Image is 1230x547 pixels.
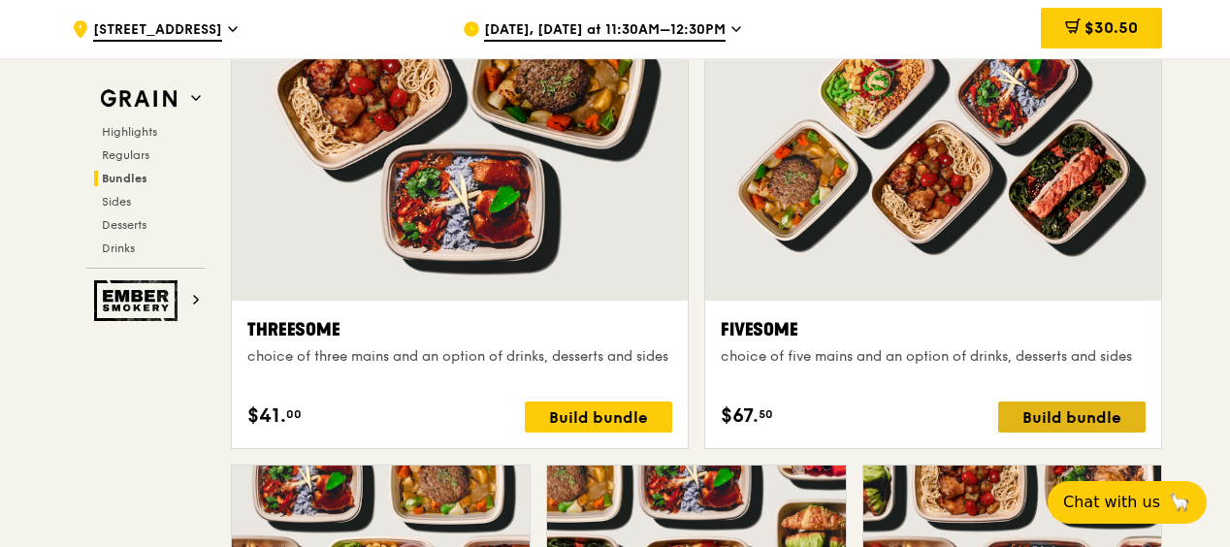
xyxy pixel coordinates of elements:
span: $41. [247,402,286,431]
span: Sides [102,195,131,209]
span: Highlights [102,125,157,139]
img: Ember Smokery web logo [94,280,183,321]
div: choice of five mains and an option of drinks, desserts and sides [721,347,1146,367]
span: [DATE], [DATE] at 11:30AM–12:30PM [484,20,726,42]
span: 50 [759,406,773,422]
button: Chat with us🦙 [1048,481,1207,524]
img: Grain web logo [94,81,183,116]
span: Chat with us [1063,491,1160,514]
span: Drinks [102,241,135,255]
span: $30.50 [1084,18,1138,37]
div: Fivesome [721,316,1146,343]
span: [STREET_ADDRESS] [93,20,222,42]
div: Threesome [247,316,672,343]
span: $67. [721,402,759,431]
div: Build bundle [525,402,672,433]
span: Regulars [102,148,149,162]
span: Bundles [102,172,147,185]
div: Build bundle [998,402,1146,433]
span: 🦙 [1168,491,1191,514]
div: choice of three mains and an option of drinks, desserts and sides [247,347,672,367]
span: 00 [286,406,302,422]
span: Desserts [102,218,146,232]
